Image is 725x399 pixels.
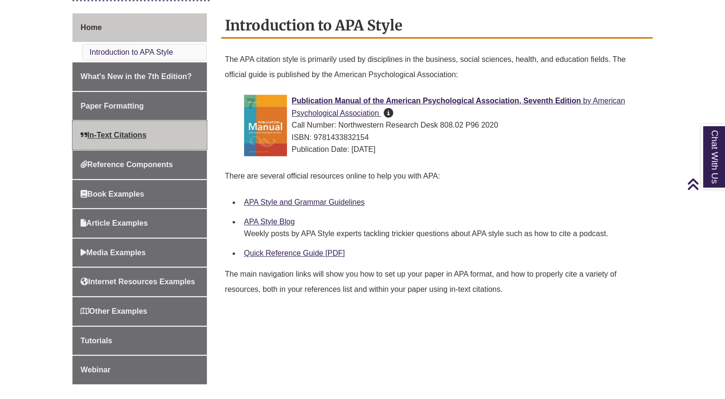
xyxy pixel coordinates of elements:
[72,180,207,209] a: Book Examples
[72,356,207,384] a: Webinar
[72,13,207,42] a: Home
[81,249,146,257] span: Media Examples
[72,268,207,296] a: Internet Resources Examples
[72,62,207,91] a: What's New in the 7th Edition?
[72,92,207,120] a: Paper Formatting
[244,119,645,131] div: Call Number: Northwestern Research Desk 808.02 P96 2020
[244,218,295,226] a: APA Style Blog
[687,178,723,190] a: Back to Top
[81,102,143,110] span: Paper Formatting
[81,366,111,374] span: Webinar
[244,131,645,144] div: ISBN: 9781433832154
[81,307,147,315] span: Other Examples
[244,143,645,156] div: Publication Date: [DATE]
[292,97,625,117] a: Publication Manual of the American Psychological Association, Seventh Edition by American Psychol...
[81,278,195,286] span: Internet Resources Examples
[81,160,173,169] span: Reference Components
[225,48,649,86] p: The APA citation style is primarily used by disciplines in the business, social sciences, health,...
[72,327,207,355] a: Tutorials
[72,121,207,150] a: In-Text Citations
[72,13,207,384] div: Guide Page Menu
[81,219,148,227] span: Article Examples
[90,48,173,56] a: Introduction to APA Style
[244,249,345,257] a: Quick Reference Guide [PDF]
[81,23,102,31] span: Home
[81,131,146,139] span: In-Text Citations
[244,198,365,206] a: APA Style and Grammar Guidelines
[225,165,649,188] p: There are several official resources online to help you with APA:
[292,97,625,117] span: American Psychological Association
[81,337,112,345] span: Tutorials
[72,239,207,267] a: Media Examples
[221,13,653,39] h2: Introduction to APA Style
[225,263,649,301] p: The main navigation links will show you how to set up your paper in APA format, and how to proper...
[72,150,207,179] a: Reference Components
[244,228,645,239] div: Weekly posts by APA Style experts tackling trickier questions about APA style such as how to cite...
[292,97,581,105] span: Publication Manual of the American Psychological Association, Seventh Edition
[72,209,207,238] a: Article Examples
[72,297,207,326] a: Other Examples
[81,190,144,198] span: Book Examples
[81,72,192,80] span: What's New in the 7th Edition?
[583,97,591,105] span: by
